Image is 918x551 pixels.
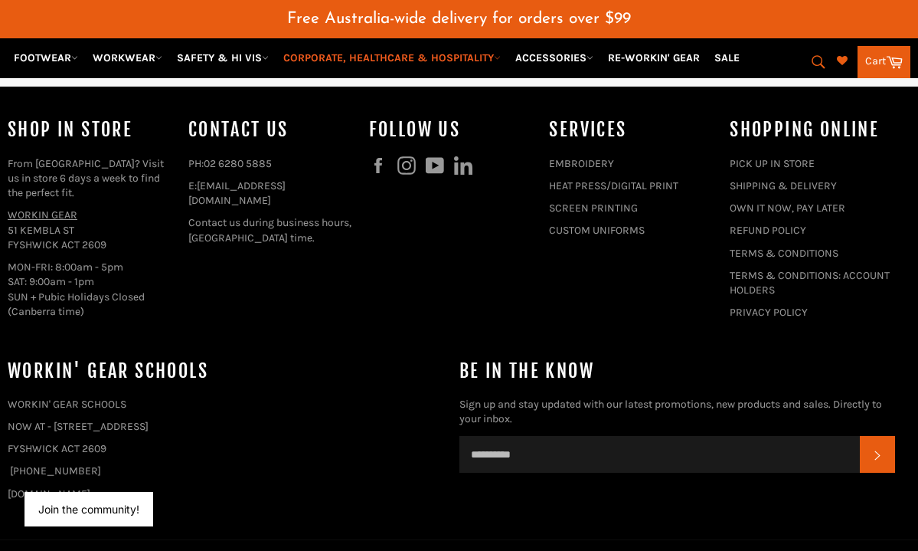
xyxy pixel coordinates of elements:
h4: Be in the know [459,359,896,384]
h4: Shop In Store [8,117,173,143]
p: NOW AT - [STREET_ADDRESS] [8,419,444,434]
a: Cart [858,46,910,78]
h4: Contact Us [188,117,354,143]
p: FYSHWICK ACT 2609 [8,441,444,456]
a: [EMAIL_ADDRESS][DOMAIN_NAME] [188,179,286,207]
a: [PHONE_NUMBER] [10,464,101,477]
span: Free Australia-wide delivery for orders over $99 [287,11,631,27]
a: 02 6280 5885 [204,157,272,170]
h4: Follow us [369,117,534,143]
p: MON-FRI: 8:00am - 5pm SAT: 9:00am - 1pm SUN + Pubic Holidays Closed (Canberra time) [8,260,173,319]
a: [DOMAIN_NAME] [8,487,90,500]
a: HEAT PRESS/DIGITAL PRINT [549,179,678,192]
a: WORKIN GEAR [8,208,77,221]
a: OWN IT NOW, PAY LATER [730,202,845,215]
a: WORKWEAR [87,44,168,71]
a: REFUND POLICY [730,224,806,237]
p: Sign up and stay updated with our latest promotions, new products and sales. Directly to your inbox. [459,397,896,427]
p: From [GEOGRAPHIC_DATA]? Visit us in store 6 days a week to find the perfect fit. [8,156,173,201]
a: TERMS & CONDITIONS [730,247,838,260]
a: WORKIN' GEAR SCHOOLS [8,398,126,411]
a: SAFETY & HI VIS [171,44,275,71]
a: ACCESSORIES [509,44,599,71]
a: PRIVACY POLICY [730,306,808,319]
a: PICK UP IN STORE [730,157,815,170]
p: Contact us during business hours, [GEOGRAPHIC_DATA] time. [188,215,354,245]
a: CUSTOM UNIFORMS [549,224,645,237]
button: Join the community! [38,503,139,516]
a: TERMS & CONDITIONS: ACCOUNT HOLDERS [730,269,890,297]
a: CORPORATE, HEALTHCARE & HOSPITALITY [277,44,507,71]
h4: SHOPPING ONLINE [730,117,895,143]
a: SALE [708,44,746,71]
a: RE-WORKIN' GEAR [602,44,706,71]
p: PH: [188,156,354,171]
a: SHIPPING & DELIVERY [730,179,837,192]
a: SCREEN PRINTING [549,202,638,215]
p: 51 KEMBLA ST FYSHWICK ACT 2609 [8,208,173,252]
a: FOOTWEAR [8,44,84,71]
h4: services [549,117,714,143]
p: E: [188,179,354,208]
h4: WORKIN' GEAR SCHOOLS [8,359,444,384]
a: EMBROIDERY [549,157,614,170]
